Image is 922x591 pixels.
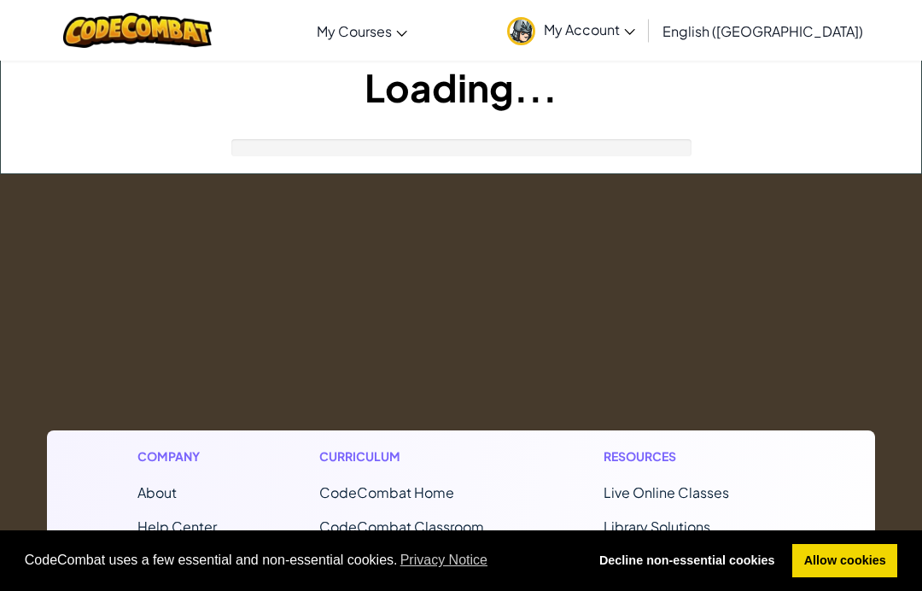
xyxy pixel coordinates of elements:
[317,22,392,40] span: My Courses
[137,483,177,501] a: About
[319,518,484,535] a: CodeCombat Classroom
[507,17,535,45] img: avatar
[319,448,501,465] h1: Curriculum
[604,518,710,535] a: Library Solutions
[137,518,217,535] a: Help Center
[604,448,785,465] h1: Resources
[25,547,575,573] span: CodeCombat uses a few essential and non-essential cookies.
[654,8,872,54] a: English ([GEOGRAPHIC_DATA])
[398,547,491,573] a: learn more about cookies
[308,8,416,54] a: My Courses
[544,20,635,38] span: My Account
[604,483,729,501] a: Live Online Classes
[792,544,897,578] a: allow cookies
[1,61,921,114] h1: Loading...
[499,3,644,57] a: My Account
[662,22,863,40] span: English ([GEOGRAPHIC_DATA])
[137,448,217,465] h1: Company
[63,13,213,48] img: CodeCombat logo
[587,544,786,578] a: deny cookies
[319,483,454,501] span: CodeCombat Home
